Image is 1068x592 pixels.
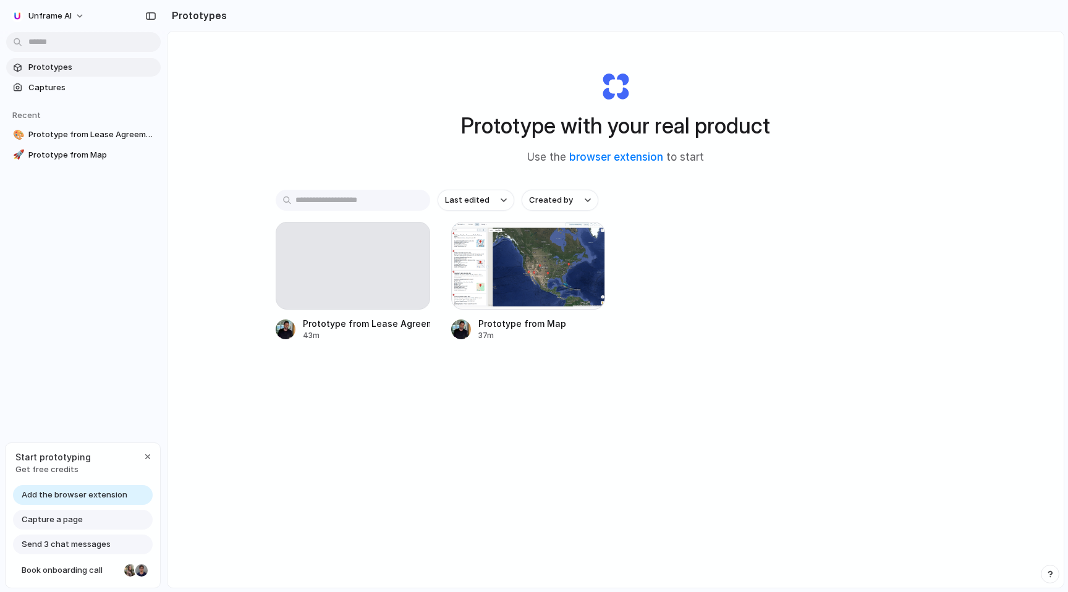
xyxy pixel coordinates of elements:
div: Prototype from Lease Agreements Map [303,317,430,330]
div: Nicole Kubica [123,563,138,578]
span: Prototype from Lease Agreements Map [28,129,156,141]
a: Add the browser extension [13,485,153,505]
span: Capture a page [22,514,83,526]
a: 🎨Prototype from Lease Agreements Map [6,125,161,144]
a: Book onboarding call [13,560,153,580]
div: 🎨 [13,128,22,142]
span: Unframe AI [28,10,72,22]
a: Prototype from MapPrototype from Map37m [451,222,606,341]
span: Prototype from Map [28,149,156,161]
button: 🎨 [11,129,23,141]
div: 43m [303,330,430,341]
div: 37m [478,330,566,341]
h2: Prototypes [167,8,227,23]
button: Last edited [438,190,514,211]
a: Captures [6,78,161,97]
button: Created by [522,190,598,211]
span: Book onboarding call [22,564,119,577]
a: browser extension [569,151,663,163]
a: 🚀Prototype from Map [6,146,161,164]
span: Send 3 chat messages [22,538,111,551]
span: Start prototyping [15,450,91,463]
span: Get free credits [15,463,91,476]
div: 🚀 [13,148,22,162]
span: Captures [28,82,156,94]
span: Recent [12,110,41,120]
span: Last edited [445,194,489,206]
h1: Prototype with your real product [461,109,770,142]
div: Prototype from Map [478,317,566,330]
span: Use the to start [527,150,704,166]
a: Prototype from Lease Agreements Map43m [276,222,430,341]
a: Prototypes [6,58,161,77]
button: 🚀 [11,149,23,161]
span: Add the browser extension [22,489,127,501]
span: Created by [529,194,573,206]
button: Unframe AI [6,6,91,26]
div: Christian Iacullo [134,563,149,578]
span: Prototypes [28,61,156,74]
